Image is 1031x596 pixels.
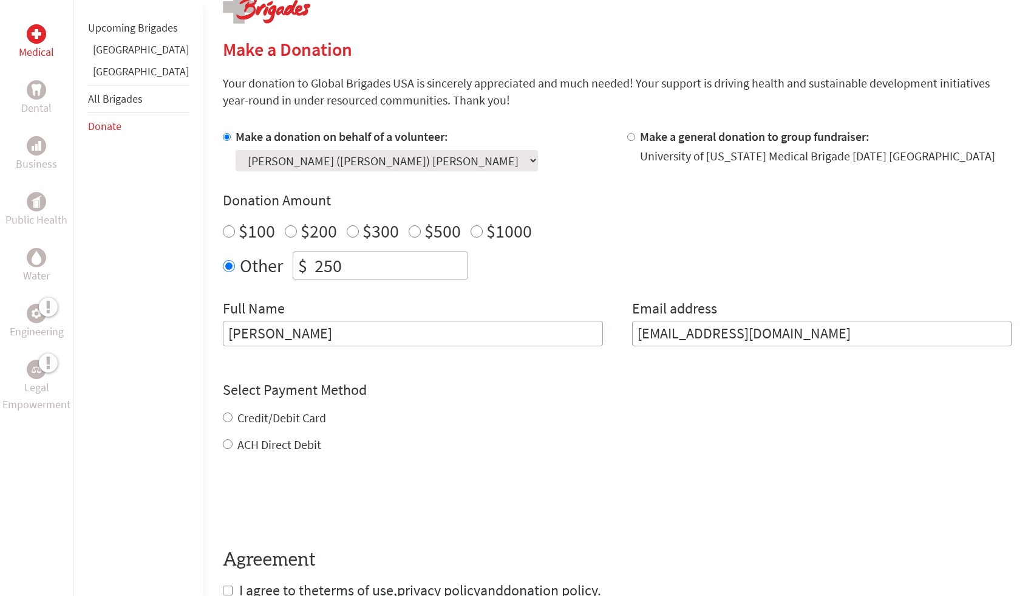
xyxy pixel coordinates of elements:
a: DentalDental [21,80,52,117]
div: Legal Empowerment [27,360,46,379]
img: Medical [32,29,41,39]
div: Medical [27,24,46,44]
p: Dental [21,100,52,117]
p: Your donation to Global Brigades USA is sincerely appreciated and much needed! Your support is dr... [223,75,1012,109]
li: Upcoming Brigades [88,15,189,41]
label: ACH Direct Debit [237,437,321,452]
a: [GEOGRAPHIC_DATA] [93,64,189,78]
img: Engineering [32,309,41,318]
label: $200 [301,219,337,242]
h4: Agreement [223,549,1012,571]
a: All Brigades [88,92,143,106]
li: Honduras [88,63,189,85]
a: Legal EmpowermentLegal Empowerment [2,360,70,413]
p: Legal Empowerment [2,379,70,413]
a: MedicalMedical [19,24,54,61]
div: University of [US_STATE] Medical Brigade [DATE] [GEOGRAPHIC_DATA] [640,148,995,165]
a: [GEOGRAPHIC_DATA] [93,43,189,57]
h4: Donation Amount [223,191,1012,210]
p: Water [23,267,50,284]
a: Donate [88,119,121,133]
a: Public HealthPublic Health [5,192,67,228]
li: Donate [88,113,189,140]
label: $500 [424,219,461,242]
a: EngineeringEngineering [10,304,64,340]
p: Business [16,156,57,173]
label: $100 [239,219,275,242]
img: Dental [32,84,41,95]
label: Full Name [223,299,285,321]
img: Legal Empowerment [32,366,41,373]
a: BusinessBusiness [16,136,57,173]
div: Engineering [27,304,46,323]
h4: Select Payment Method [223,380,1012,400]
p: Medical [19,44,54,61]
p: Public Health [5,211,67,228]
a: WaterWater [23,248,50,284]
label: $300 [362,219,399,242]
div: Public Health [27,192,46,211]
input: Enter Full Name [223,321,603,346]
input: Your Email [632,321,1012,346]
div: Water [27,248,46,267]
label: Other [240,252,283,279]
div: Dental [27,80,46,100]
h2: Make a Donation [223,38,1012,60]
label: $1000 [486,219,532,242]
img: Public Health [32,196,41,208]
p: Engineering [10,323,64,340]
img: Business [32,141,41,151]
div: Business [27,136,46,156]
label: Make a donation on behalf of a volunteer: [236,129,448,144]
iframe: reCAPTCHA [223,478,407,525]
li: Greece [88,41,189,63]
a: Upcoming Brigades [88,21,178,35]
input: Enter Amount [312,252,468,279]
label: Credit/Debit Card [237,410,326,425]
label: Make a general donation to group fundraiser: [640,129,869,144]
div: $ [293,252,312,279]
li: All Brigades [88,85,189,113]
label: Email address [632,299,717,321]
img: Water [32,250,41,264]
